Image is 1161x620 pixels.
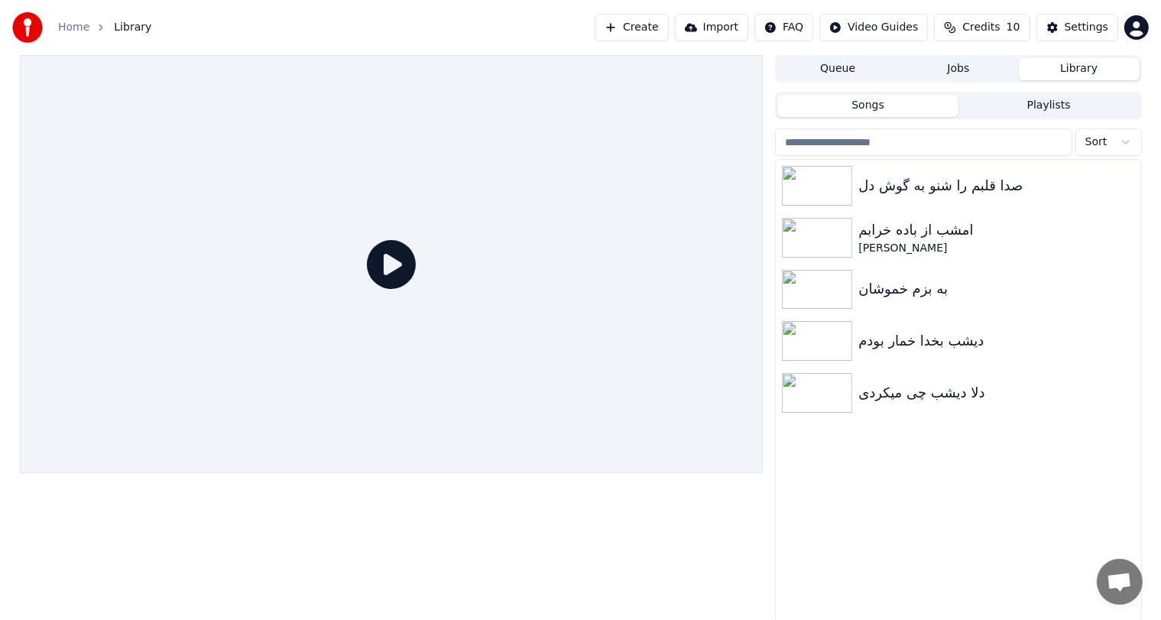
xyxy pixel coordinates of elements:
button: Queue [777,58,898,80]
span: Sort [1085,135,1107,150]
div: به بزم خموشان [858,278,1134,300]
span: Credits [962,20,1000,35]
div: Settings [1065,20,1108,35]
span: 10 [1007,20,1020,35]
nav: breadcrumb [58,20,151,35]
img: youka [12,12,43,43]
button: Create [595,14,669,41]
div: [PERSON_NAME] [858,241,1134,256]
button: Jobs [898,58,1019,80]
button: Video Guides [819,14,928,41]
button: Songs [777,95,958,117]
a: Home [58,20,89,35]
a: Open chat [1097,559,1143,605]
span: Library [114,20,151,35]
div: امشب از باده خرابم [858,219,1134,241]
div: صدا قلبم را شنو به گوش دل [858,175,1134,196]
button: Playlists [958,95,1140,117]
button: FAQ [754,14,813,41]
div: دلا دیشب چی میکردی [858,382,1134,404]
button: Library [1019,58,1140,80]
button: Settings [1036,14,1118,41]
button: Import [675,14,748,41]
button: Credits10 [934,14,1030,41]
div: دیشب بخدا خمار بودم [858,330,1134,352]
